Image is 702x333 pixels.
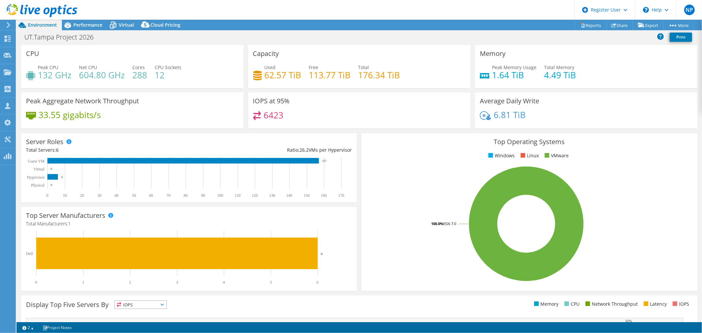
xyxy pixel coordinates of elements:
span: Peak CPU [38,64,58,70]
text: 120 [252,193,258,198]
a: Share [606,20,633,30]
text: 0 [51,183,52,187]
li: Linux [519,152,539,159]
li: Network Throughput [584,300,638,308]
text: 40 [115,193,118,198]
h3: Average Daily Write [480,97,539,105]
text: 157 [322,159,327,163]
li: IOPS [671,300,689,308]
a: Reports [575,20,607,30]
h3: Top Operating Systems [366,138,692,145]
text: 30 [97,193,101,198]
h3: Top Server Manufacturers [26,212,105,219]
text: 50 [132,193,136,198]
h4: 12 [155,71,181,79]
text: 60 [149,193,153,198]
text: 100 [217,193,223,198]
text: 20 [80,193,84,198]
text: Virtual [34,167,45,171]
span: Used [265,64,276,70]
li: Latency [642,300,667,308]
span: Virtual [119,22,134,28]
text: 10 [63,193,67,198]
h3: Memory [480,50,506,57]
span: Performance [73,22,102,28]
h4: Total Manufacturers: [26,220,352,227]
h3: Peak Aggregate Network Throughput [26,97,139,105]
h3: Capacity [253,50,279,57]
text: 2 [129,280,131,285]
span: Environment [28,22,57,28]
tspan: 100.0% [431,221,443,226]
text: 0 [46,193,48,198]
h4: 1.64 TiB [492,71,536,79]
h4: 176.34 TiB [358,71,400,79]
h4: 604.80 GHz [79,71,125,79]
div: Ratio: VMs per Hypervisor [189,146,352,154]
a: Project Notes [38,323,76,332]
text: Dell [26,251,33,256]
text: 0 [35,280,37,285]
a: Print [670,33,692,42]
text: 130 [269,193,275,198]
span: Peak Memory Usage [492,64,536,70]
span: Free [309,64,319,70]
span: IOPS [115,301,167,309]
span: NP [684,5,695,15]
h4: 4.49 TiB [544,71,576,79]
h4: 6423 [264,112,283,119]
text: 3 [176,280,178,285]
span: 6 [56,147,59,153]
text: Physical [31,183,44,188]
li: VMware [543,152,569,159]
span: Cores [132,64,145,70]
h4: 113.77 TiB [309,71,351,79]
text: 80 [184,193,188,198]
text: 160 [321,193,327,198]
h4: 6.81 TiB [494,111,526,118]
span: CPU Sockets [155,64,181,70]
text: Hypervisor [27,175,45,180]
div: Total Servers: [26,146,189,154]
li: Memory [533,300,559,308]
li: CPU [563,300,580,308]
text: Guest VM [28,159,44,164]
a: 2 [18,323,38,332]
text: 140 [286,193,292,198]
text: 6 [317,280,319,285]
svg: \n [643,7,649,13]
text: 0 [51,167,52,170]
h4: 33.55 gigabits/s [39,111,101,118]
h4: 62.57 TiB [265,71,301,79]
h4: 288 [132,71,147,79]
a: More [663,20,694,30]
h1: UT.Tampa Project 2026 [21,34,104,41]
text: 6 [321,252,323,256]
li: Windows [487,152,515,159]
h3: CPU [26,50,39,57]
span: Total Memory [544,64,574,70]
text: 5 [270,280,272,285]
h4: 132 GHz [38,71,71,79]
text: 150 [304,193,310,198]
h3: IOPS at 95% [253,97,290,105]
text: 90 [201,193,205,198]
text: 6 [61,175,63,179]
text: 110 [235,193,241,198]
span: Net CPU [79,64,97,70]
text: 70 [167,193,170,198]
span: 26.2 [299,147,309,153]
text: 31% [625,319,632,323]
span: Total [358,64,369,70]
text: 170 [338,193,344,198]
a: Export [633,20,663,30]
tspan: ESXi 7.0 [443,221,456,226]
text: 1 [82,280,84,285]
text: 4 [223,280,225,285]
span: 1 [68,220,71,227]
span: Cloud Pricing [150,22,180,28]
h3: Server Roles [26,138,64,145]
